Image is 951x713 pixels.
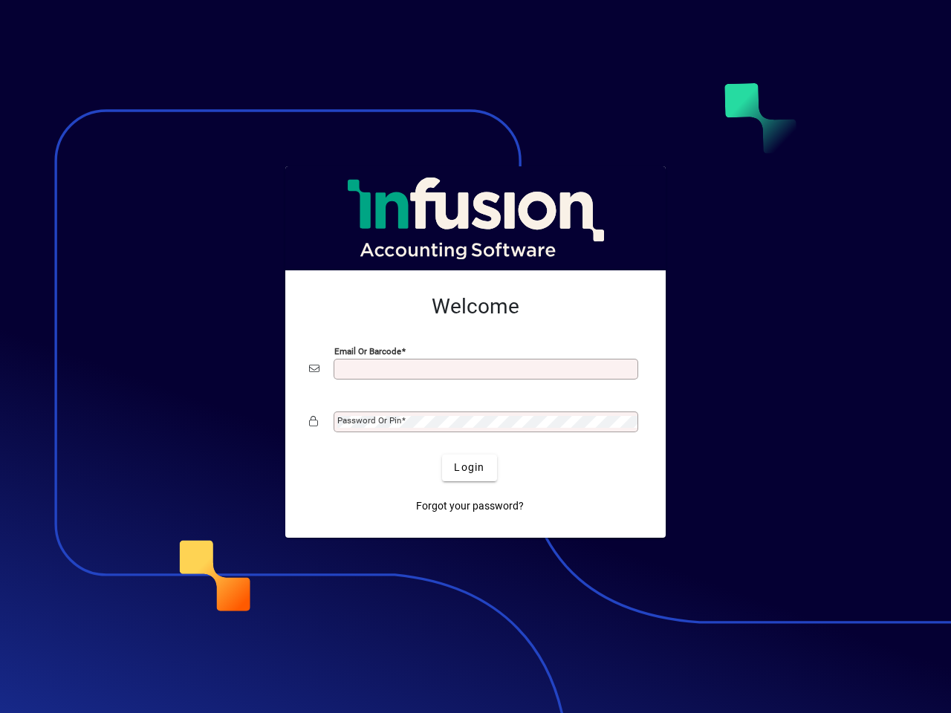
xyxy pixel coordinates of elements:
[454,460,484,475] span: Login
[442,455,496,481] button: Login
[416,498,524,514] span: Forgot your password?
[334,345,401,356] mat-label: Email or Barcode
[410,493,530,520] a: Forgot your password?
[337,415,401,426] mat-label: Password or Pin
[309,294,642,319] h2: Welcome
